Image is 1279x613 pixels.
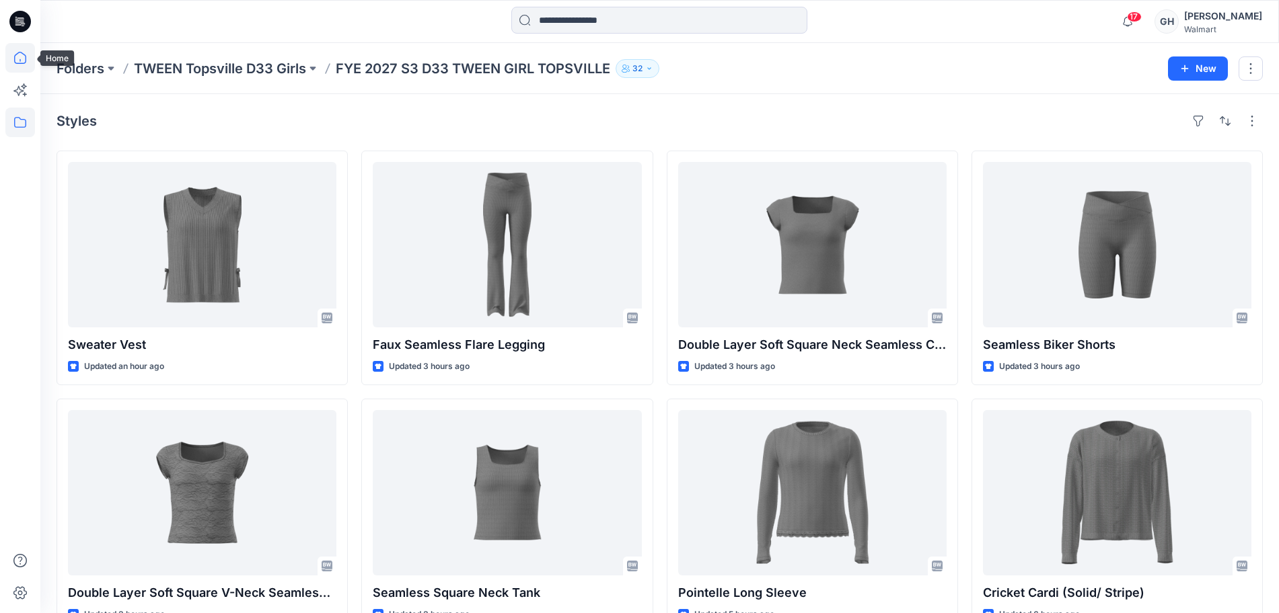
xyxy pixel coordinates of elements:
[983,162,1251,327] a: Seamless Biker Shorts
[68,410,336,575] a: Double Layer Soft Square V-Neck Seamless Crop
[1168,56,1228,81] button: New
[389,360,470,374] p: Updated 3 hours ago
[632,61,643,76] p: 32
[134,59,306,78] a: TWEEN Topsville D33 Girls
[57,113,97,129] h4: Styles
[678,162,947,327] a: Double Layer Soft Square Neck Seamless Crop
[1155,9,1179,34] div: GH
[999,360,1080,374] p: Updated 3 hours ago
[373,335,641,354] p: Faux Seamless Flare Legging
[373,162,641,327] a: Faux Seamless Flare Legging
[373,583,641,602] p: Seamless Square Neck Tank
[68,335,336,354] p: Sweater Vest
[1184,24,1262,34] div: Walmart
[678,583,947,602] p: Pointelle Long Sleeve
[983,583,1251,602] p: Cricket Cardi (Solid/ Stripe)
[983,410,1251,575] a: Cricket Cardi (Solid/ Stripe)
[373,410,641,575] a: Seamless Square Neck Tank
[694,360,775,374] p: Updated 3 hours ago
[336,59,610,78] p: FYE 2027 S3 D33 TWEEN GIRL TOPSVILLE
[57,59,104,78] a: Folders
[1127,11,1142,22] span: 17
[68,162,336,327] a: Sweater Vest
[616,59,659,78] button: 32
[84,360,164,374] p: Updated an hour ago
[678,335,947,354] p: Double Layer Soft Square Neck Seamless Crop
[68,583,336,602] p: Double Layer Soft Square V-Neck Seamless Crop
[678,410,947,575] a: Pointelle Long Sleeve
[983,335,1251,354] p: Seamless Biker Shorts
[1184,8,1262,24] div: [PERSON_NAME]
